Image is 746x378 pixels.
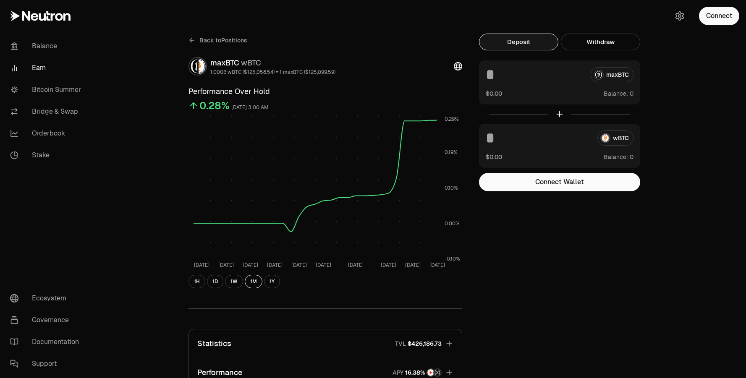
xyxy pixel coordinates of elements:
[264,275,280,288] button: 1Y
[445,220,460,227] tspan: 0.00%
[291,262,306,269] tspan: [DATE]
[380,262,396,269] tspan: [DATE]
[3,123,91,144] a: Orderbook
[241,58,261,68] span: wBTC
[445,116,459,123] tspan: 0.29%
[315,262,331,269] tspan: [DATE]
[188,275,205,288] button: 1H
[199,36,247,44] span: Back to Positions
[218,262,233,269] tspan: [DATE]
[199,99,230,112] div: 0.28%
[194,262,209,269] tspan: [DATE]
[3,35,91,57] a: Balance
[242,262,258,269] tspan: [DATE]
[604,89,628,98] span: Balance:
[3,287,91,309] a: Ecosystem
[395,339,406,348] p: TVL
[445,185,458,191] tspan: 0.10%
[3,79,91,101] a: Bitcoin Summer
[210,69,335,76] div: 1.0003 wBTC ($125,058.54) = 1 maxBTC ($125,099.59)
[408,339,442,348] span: $426,186.73
[199,58,206,75] img: wBTC Logo
[604,153,628,161] span: Balance:
[3,101,91,123] a: Bridge & Swap
[486,152,502,161] button: $0.00
[189,58,197,75] img: maxBTC Logo
[405,368,442,377] button: NTRNStructured Points
[197,338,231,349] p: Statistics
[429,262,445,269] tspan: [DATE]
[267,262,282,269] tspan: [DATE]
[3,57,91,79] a: Earn
[3,353,91,375] a: Support
[3,331,91,353] a: Documentation
[210,57,335,69] div: maxBTC
[405,262,420,269] tspan: [DATE]
[348,262,364,269] tspan: [DATE]
[486,89,502,98] button: $0.00
[225,275,243,288] button: 1W
[427,369,434,376] img: NTRN
[207,275,223,288] button: 1D
[189,329,462,358] button: StatisticsTVL$426,186.73
[479,173,640,191] button: Connect Wallet
[188,34,247,47] a: Back toPositions
[3,309,91,331] a: Governance
[245,275,262,288] button: 1M
[188,86,462,97] h3: Performance Over Hold
[445,149,458,156] tspan: 0.19%
[479,34,558,50] button: Deposit
[3,144,91,166] a: Stake
[699,7,739,25] button: Connect
[434,369,441,376] img: Structured Points
[561,34,640,50] button: Withdraw
[231,103,269,112] div: [DATE] 3:00 AM
[445,255,460,262] tspan: -0.10%
[393,368,403,377] p: APY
